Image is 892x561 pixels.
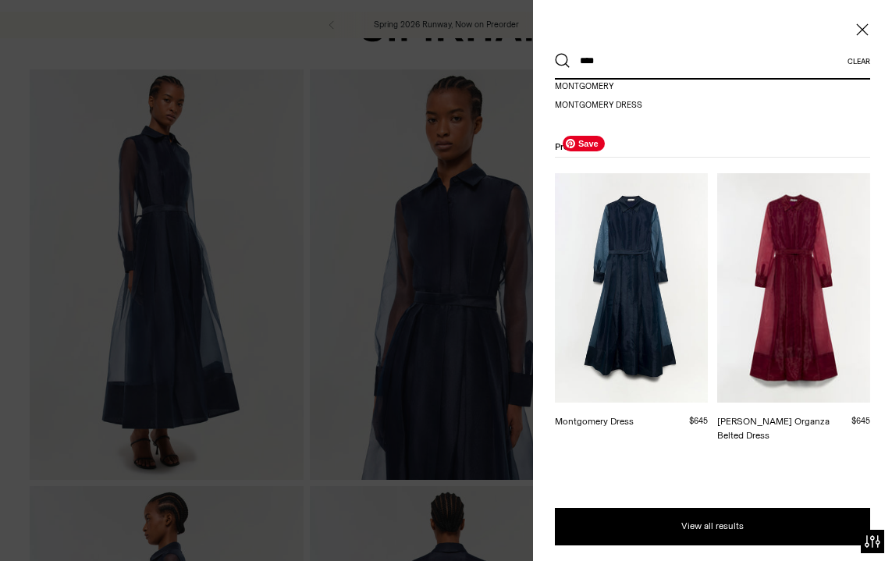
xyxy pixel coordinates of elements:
[579,81,614,91] span: gomery
[555,99,708,112] a: montgomery dress
[848,57,870,66] button: Clear
[855,22,870,37] button: Close
[555,415,634,429] div: Montgomery Dress
[689,416,708,426] span: $645
[851,416,870,426] span: $645
[555,53,570,69] button: Search
[555,508,870,545] button: View all results
[555,80,708,93] a: montgomery
[555,81,579,91] mark: mont
[717,415,851,443] div: [PERSON_NAME] Organza Belted Dress
[579,100,642,110] span: gomery dress
[555,173,708,443] a: Montgomery Dress Montgomery Dress $645
[555,141,592,152] span: Products
[555,100,579,110] mark: mont
[555,173,708,403] img: Montgomery Dress
[717,173,870,403] img: Montgomery Organza Belted Dress
[570,44,848,78] input: What are you looking for?
[717,173,870,443] a: Montgomery Organza Belted Dress [PERSON_NAME] Organza Belted Dress $645
[563,136,605,151] span: Save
